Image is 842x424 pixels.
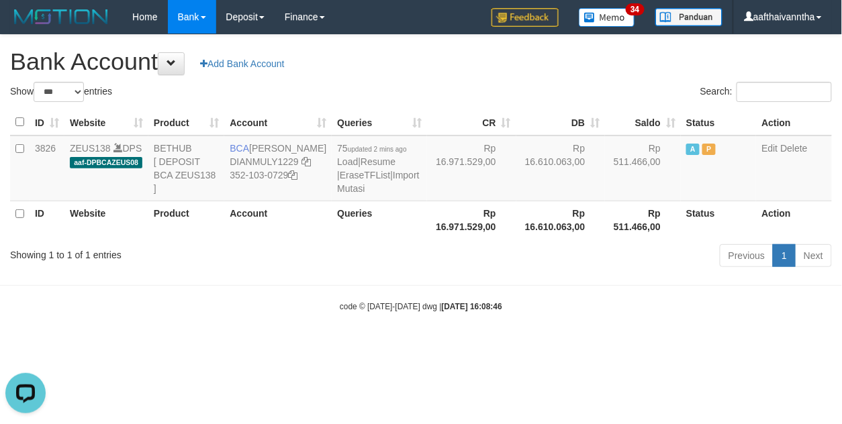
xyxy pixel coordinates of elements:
[492,8,559,27] img: Feedback.jpg
[337,143,419,194] span: | | |
[516,201,606,239] th: Rp 16.610.063,00
[579,8,635,27] img: Button%20Memo.svg
[337,170,419,194] a: Import Mutasi
[756,109,832,136] th: Action
[702,144,716,155] span: Paused
[681,109,756,136] th: Status
[289,170,298,180] a: Copy 3521030729 to clipboard
[34,82,84,102] select: Showentries
[340,170,390,180] a: EraseTFList
[148,136,224,201] td: BETHUB [ DEPOSIT BCA ZEUS138 ]
[30,109,64,136] th: ID: activate to sort column ascending
[686,144,700,155] span: Active
[626,3,644,15] span: 34
[442,302,502,311] strong: [DATE] 16:08:46
[70,143,111,154] a: ZEUS138
[773,244,796,267] a: 1
[605,136,681,201] td: Rp 511.466,00
[337,143,406,154] span: 75
[224,136,332,201] td: [PERSON_NAME] 352-103-0729
[427,201,516,239] th: Rp 16.971.529,00
[148,201,224,239] th: Product
[332,201,427,239] th: Queries
[230,156,298,167] a: DIANMULY1229
[655,8,722,26] img: panduan.png
[361,156,395,167] a: Resume
[10,243,341,262] div: Showing 1 to 1 of 1 entries
[516,136,606,201] td: Rp 16.610.063,00
[737,82,832,102] input: Search:
[10,48,832,75] h1: Bank Account
[148,109,224,136] th: Product: activate to sort column ascending
[10,7,112,27] img: MOTION_logo.png
[348,146,407,153] span: updated 2 mins ago
[64,201,148,239] th: Website
[605,109,681,136] th: Saldo: activate to sort column ascending
[230,143,249,154] span: BCA
[516,109,606,136] th: DB: activate to sort column ascending
[795,244,832,267] a: Next
[301,156,311,167] a: Copy DIANMULY1229 to clipboard
[720,244,774,267] a: Previous
[224,201,332,239] th: Account
[191,52,293,75] a: Add Bank Account
[781,143,808,154] a: Delete
[30,136,64,201] td: 3826
[332,109,427,136] th: Queries: activate to sort column ascending
[700,82,832,102] label: Search:
[5,5,46,46] button: Open LiveChat chat widget
[64,136,148,201] td: DPS
[10,82,112,102] label: Show entries
[427,136,516,201] td: Rp 16.971.529,00
[340,302,502,311] small: code © [DATE]-[DATE] dwg |
[70,157,142,168] span: aaf-DPBCAZEUS08
[605,201,681,239] th: Rp 511.466,00
[681,201,756,239] th: Status
[427,109,516,136] th: CR: activate to sort column ascending
[224,109,332,136] th: Account: activate to sort column ascending
[337,156,358,167] a: Load
[756,201,832,239] th: Action
[761,143,778,154] a: Edit
[64,109,148,136] th: Website: activate to sort column ascending
[30,201,64,239] th: ID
